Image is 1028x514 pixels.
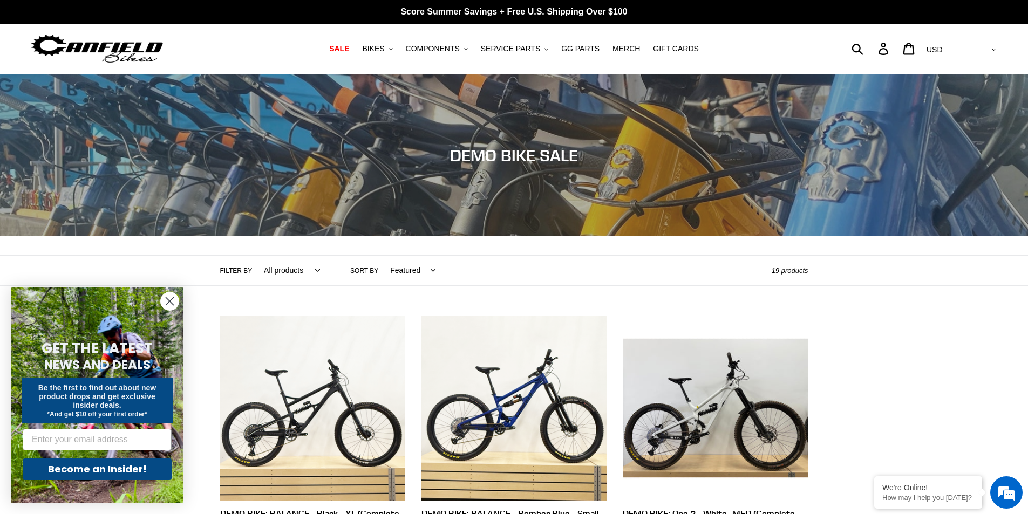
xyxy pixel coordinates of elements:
label: Filter by [220,266,253,276]
span: GET THE LATEST [42,339,153,358]
label: Sort by [350,266,378,276]
button: SERVICE PARTS [475,42,554,56]
span: MERCH [612,44,640,53]
span: SERVICE PARTS [481,44,540,53]
input: Enter your email address [23,429,172,450]
img: Canfield Bikes [30,32,165,66]
span: DEMO BIKE SALE [450,146,578,165]
span: NEWS AND DEALS [44,356,151,373]
div: We're Online! [882,483,974,492]
a: GIFT CARDS [648,42,704,56]
a: GG PARTS [556,42,605,56]
input: Search [857,37,885,60]
span: SALE [329,44,349,53]
span: Be the first to find out about new product drops and get exclusive insider deals. [38,383,156,409]
span: BIKES [362,44,384,53]
a: SALE [324,42,355,56]
a: MERCH [607,42,645,56]
button: COMPONENTS [400,42,473,56]
span: *And get $10 off your first order* [47,410,147,418]
p: How may I help you today? [882,494,974,502]
span: GIFT CARDS [653,44,699,53]
span: 19 products [772,266,808,275]
button: Close dialog [160,292,179,311]
button: Become an Insider! [23,458,172,480]
span: GG PARTS [561,44,600,53]
span: COMPONENTS [406,44,460,53]
button: BIKES [357,42,398,56]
